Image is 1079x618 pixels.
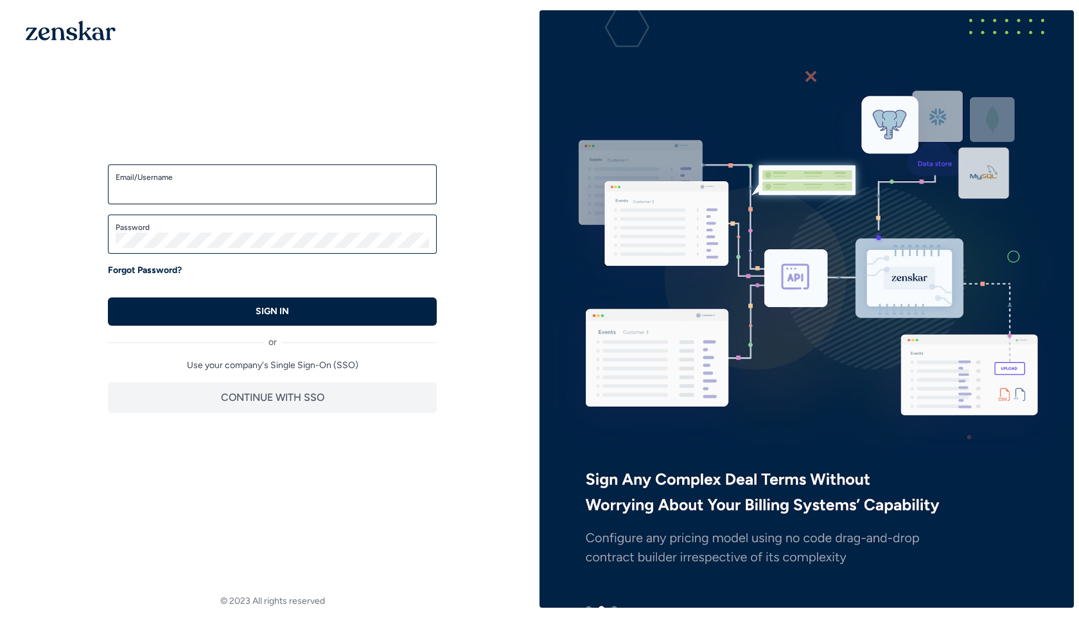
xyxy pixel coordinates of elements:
button: SIGN IN [108,297,437,326]
p: Use your company's Single Sign-On (SSO) [108,359,437,372]
img: 1OGAJ2xQqyY4LXKgY66KYq0eOWRCkrZdAb3gUhuVAqdWPZE9SRJmCz+oDMSn4zDLXe31Ii730ItAGKgCKgCCgCikA4Av8PJUP... [26,21,116,40]
div: or [108,326,437,349]
label: Email/Username [116,172,429,182]
a: Forgot Password? [108,264,182,277]
p: SIGN IN [256,305,289,318]
label: Password [116,222,429,233]
button: CONTINUE WITH SSO [108,382,437,413]
footer: © 2023 All rights reserved [5,595,539,608]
